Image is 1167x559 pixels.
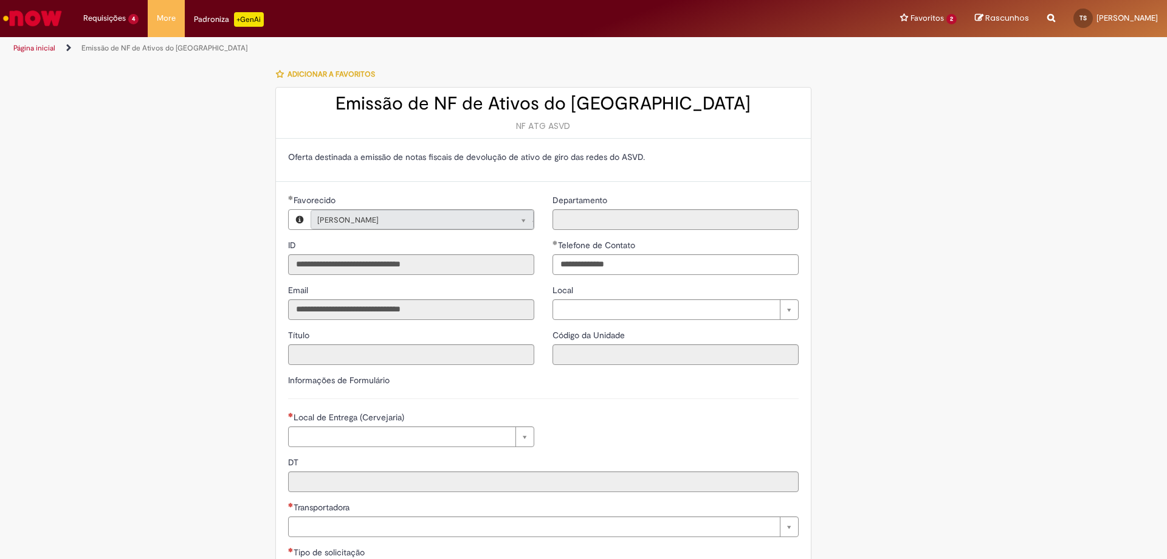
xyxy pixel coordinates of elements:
[553,209,799,230] input: Departamento
[288,375,390,386] label: Informações de Formulário
[911,12,944,24] span: Favoritos
[553,240,558,245] span: Obrigatório Preenchido
[288,516,799,537] a: Limpar campo Transportadora
[288,457,301,468] span: Somente leitura - DT
[1096,13,1158,23] span: [PERSON_NAME]
[553,299,799,320] a: Limpar campo Local
[287,69,375,79] span: Adicionar a Favoritos
[288,151,799,163] p: Oferta destinada a emissão de notas fiscais de devolução de ativo de giro das redes do ASVD.
[317,210,503,230] span: [PERSON_NAME]
[128,14,139,24] span: 4
[553,330,627,341] span: Somente leitura - Código da Unidade
[13,43,55,53] a: Página inicial
[288,330,312,341] span: Somente leitura - Título
[975,13,1029,24] a: Rascunhos
[157,12,176,24] span: More
[288,240,298,251] span: Somente leitura - ID
[288,471,799,492] input: DT
[288,285,311,296] span: Somente leitura - Email
[553,329,627,341] label: Somente leitura - Código da Unidade
[288,239,298,251] label: Somente leitura - ID
[81,43,247,53] a: Emissão de NF de Ativos do [GEOGRAPHIC_DATA]
[1,6,64,30] img: ServiceNow
[553,344,799,365] input: Código da Unidade
[1079,14,1087,22] span: TS
[234,12,264,27] p: +GenAi
[294,195,338,206] span: Necessários - Favorecido
[294,547,367,558] span: Tipo de solicitação
[288,195,294,200] span: Obrigatório Preenchido
[288,299,534,320] input: Email
[558,240,638,251] span: Telefone de Contato
[194,12,264,27] div: Padroniza
[288,194,338,206] label: Somente leitura - Necessários - Favorecido
[553,285,576,296] span: Local
[311,210,534,229] a: [PERSON_NAME]Limpar campo Favorecido
[275,61,382,87] button: Adicionar a Favoritos
[946,14,957,24] span: 2
[288,412,294,417] span: Necessários
[288,426,534,447] a: Limpar campo Local de Entrega (Cervejaria)
[288,502,294,507] span: Necessários
[289,210,311,229] button: Favorecido, Visualizar este registro TIAGO SOARES
[288,254,534,275] input: ID
[83,12,126,24] span: Requisições
[553,194,610,206] label: Somente leitura - Departamento
[288,329,312,341] label: Somente leitura - Título
[288,284,311,296] label: Somente leitura - Email
[288,547,294,552] span: Necessários
[288,94,799,114] h2: Emissão de NF de Ativos do [GEOGRAPHIC_DATA]
[294,502,352,513] span: Necessários - Transportadora
[288,120,799,132] div: NF ATG ASVD
[553,195,610,206] span: Somente leitura - Departamento
[9,37,769,60] ul: Trilhas de página
[294,412,407,423] span: Necessários - Local de Entrega (Cervejaria)
[553,254,799,275] input: Telefone de Contato
[985,12,1029,24] span: Rascunhos
[288,344,534,365] input: Título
